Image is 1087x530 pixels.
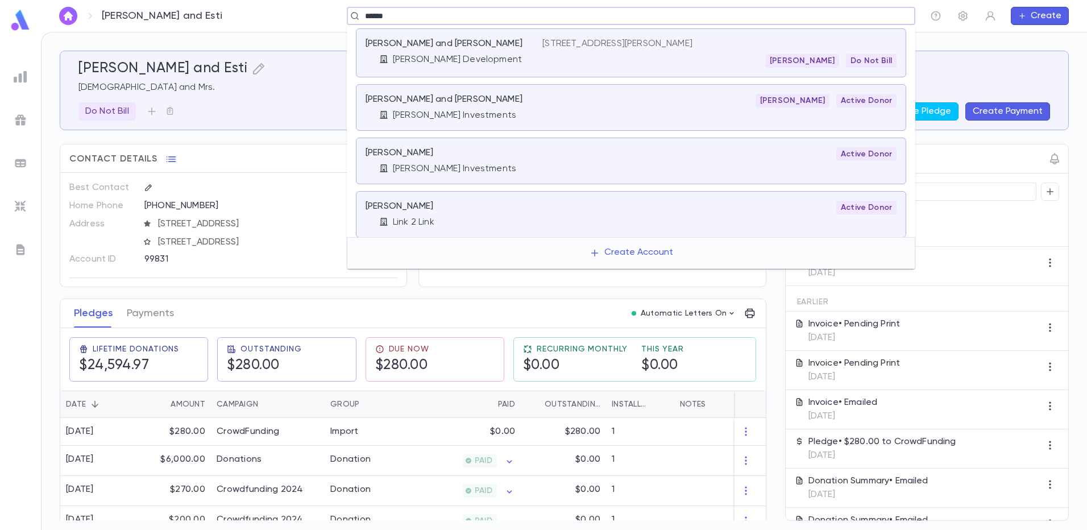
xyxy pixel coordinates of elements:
[366,38,522,49] p: [PERSON_NAME] and [PERSON_NAME]
[650,395,669,413] button: Sort
[66,426,94,437] div: [DATE]
[808,450,956,461] p: [DATE]
[470,516,497,525] span: PAID
[66,514,94,525] div: [DATE]
[366,147,433,159] p: [PERSON_NAME]
[14,200,27,213] img: imports_grey.530a8a0e642e233f2baf0ef88e8c9fcb.svg
[808,358,901,369] p: Invoice • Pending Print
[470,456,497,465] span: PAID
[74,299,113,328] button: Pledges
[846,56,897,65] span: Do Not Bill
[366,201,433,212] p: [PERSON_NAME]
[641,345,684,354] span: This Year
[69,154,157,165] span: Contact Details
[258,395,276,413] button: Sort
[137,476,211,506] div: $270.00
[211,391,325,418] div: Campaign
[93,345,179,354] span: Lifetime Donations
[410,391,521,418] div: Paid
[86,395,104,413] button: Sort
[575,454,600,465] p: $0.00
[330,391,359,418] div: Group
[152,395,171,413] button: Sort
[808,332,901,343] p: [DATE]
[565,426,600,437] p: $280.00
[836,96,897,105] span: Active Donor
[217,426,279,437] div: CrowdFunding
[627,305,741,321] button: Automatic Letters On
[808,267,901,279] p: [DATE]
[69,179,135,197] p: Best Contact
[680,391,706,418] div: Notes
[217,514,304,525] div: Crowdfunding 2024
[808,515,928,526] p: Donation Summary • Emailed
[612,391,650,418] div: Installments
[14,156,27,170] img: batches_grey.339ca447c9d9533ef1741baa751efc33.svg
[606,391,674,418] div: Installments
[606,418,674,446] div: 1
[836,203,897,212] span: Active Donor
[526,395,545,413] button: Sort
[60,391,137,418] div: Date
[375,357,429,374] h5: $280.00
[881,102,959,121] button: Create Pledge
[137,446,211,476] div: $6,000.00
[79,357,179,374] h5: $24,594.97
[366,94,522,105] p: [PERSON_NAME] and [PERSON_NAME]
[756,96,829,105] span: [PERSON_NAME]
[808,318,901,330] p: Invoice • Pending Print
[217,484,304,495] div: Crowdfunding 2024
[14,113,27,127] img: campaigns_grey.99e729a5f7ee94e3726e6486bddda8f1.svg
[537,345,628,354] span: Recurring Monthly
[137,391,211,418] div: Amount
[808,397,878,408] p: Invoice • Emailed
[641,357,684,374] h5: $0.00
[490,426,515,437] p: $0.00
[330,514,371,525] div: Donation
[836,150,897,159] span: Active Donor
[78,60,247,77] h5: [PERSON_NAME] and Esti
[470,486,497,495] span: PAID
[359,395,377,413] button: Sort
[545,391,600,418] div: Outstanding
[171,391,205,418] div: Amount
[66,454,94,465] div: [DATE]
[575,514,600,525] p: $0.00
[217,454,262,465] div: Donations
[9,9,32,31] img: logo
[153,218,399,230] span: [STREET_ADDRESS]
[85,106,129,117] p: Do Not Bill
[580,242,682,264] button: Create Account
[127,299,174,328] button: Payments
[227,357,301,374] h5: $280.00
[144,250,342,267] div: 99831
[14,70,27,84] img: reports_grey.c525e4749d1bce6a11f5fe2a8de1b229.svg
[808,371,901,383] p: [DATE]
[808,489,928,500] p: [DATE]
[69,250,135,268] p: Account ID
[144,197,397,214] div: [PHONE_NUMBER]
[389,345,429,354] span: Due Now
[498,391,515,418] div: Paid
[14,243,27,256] img: letters_grey.7941b92b52307dd3b8a917253454ce1c.svg
[521,391,606,418] div: Outstanding
[808,411,878,422] p: [DATE]
[217,391,258,418] div: Campaign
[153,237,399,248] span: [STREET_ADDRESS]
[542,38,692,49] p: [STREET_ADDRESS][PERSON_NAME]
[66,391,86,418] div: Date
[393,163,516,175] p: [PERSON_NAME] Investments
[393,217,434,228] p: Link 2 Link
[78,82,1050,93] p: [DEMOGRAPHIC_DATA] and Mrs.
[606,476,674,506] div: 1
[575,484,600,495] p: $0.00
[808,436,956,448] p: Pledge • $280.00 to CrowdFunding
[61,11,75,20] img: home_white.a664292cf8c1dea59945f0da9f25487c.svg
[480,395,498,413] button: Sort
[606,446,674,476] div: 1
[330,426,359,437] div: Import
[69,197,135,215] p: Home Phone
[965,102,1050,121] button: Create Payment
[330,454,371,465] div: Donation
[330,484,371,495] div: Donation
